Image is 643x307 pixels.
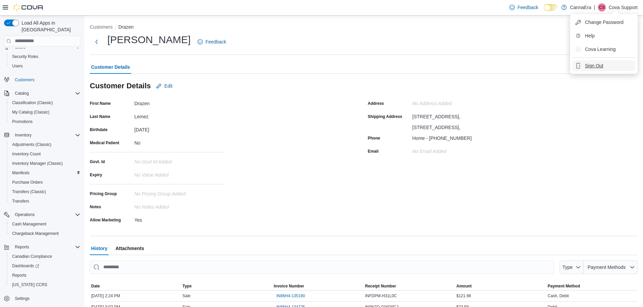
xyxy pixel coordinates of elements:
span: Sale [183,293,191,299]
span: Sign Out [585,62,603,69]
div: Cova Support [598,3,606,11]
div: Yes [134,215,225,223]
a: My Catalog (Classic) [9,108,52,116]
label: Last Name [90,114,110,119]
label: Allow Marketing [90,217,121,223]
span: Transfers (Classic) [12,189,46,194]
span: Purchase Orders [12,180,43,185]
span: Transfers (Classic) [9,188,80,196]
span: Catalog [12,89,80,97]
label: Phone [368,135,380,141]
a: Purchase Orders [9,178,46,186]
span: Reports [9,271,80,279]
span: Transfers [12,198,29,204]
button: Reports [12,243,32,251]
button: Help [573,30,635,41]
span: Security Roles [12,54,38,59]
span: IN86H4-135190 [276,293,305,299]
button: Date [90,282,181,290]
span: Canadian Compliance [9,252,80,260]
button: Cova Learning [573,44,635,55]
a: [US_STATE] CCRS [9,281,50,289]
span: Inventory [12,131,80,139]
span: Invoice Number [274,283,304,289]
a: Chargeback Management [9,229,61,238]
span: Chargeback Management [12,231,59,236]
span: Cova Learning [585,46,616,53]
div: No [134,137,225,146]
button: Manifests [7,168,83,178]
span: Payment Methods [588,265,626,270]
span: Cash Management [9,220,80,228]
span: [US_STATE] CCRS [12,282,47,287]
button: Customers [90,24,113,30]
span: Chargeback Management [9,229,80,238]
span: Customers [15,77,34,83]
span: Transfers [9,197,80,205]
span: Feedback [517,4,538,11]
h3: Customer Details [90,82,151,90]
span: Operations [15,212,35,217]
span: Inventory Count [9,150,80,158]
a: Dashboards [7,261,83,271]
a: Transfers [9,197,32,205]
button: Users [7,61,83,71]
button: Invoice Number [272,282,364,290]
span: Washington CCRS [9,281,80,289]
a: Dashboards [9,262,42,270]
button: Catalog [1,89,83,98]
button: Edit [154,79,175,93]
button: Adjustments (Classic) [7,140,83,149]
span: Reports [15,244,29,250]
button: Canadian Compliance [7,252,83,261]
button: Amount [455,282,546,290]
span: Customer Details [91,60,130,74]
button: Settings [1,294,83,303]
div: Lemez [134,111,225,119]
span: Adjustments (Classic) [12,142,51,147]
a: Canadian Compliance [9,252,55,260]
span: Operations [12,211,80,219]
span: Amount [456,283,472,289]
div: $121.98 [455,292,546,300]
span: Type [562,265,572,270]
button: Change Password [573,17,635,28]
a: Inventory Count [9,150,44,158]
p: Cova Support [609,3,638,11]
span: Canadian Compliance [12,254,52,259]
button: Reports [7,271,83,280]
a: Feedback [507,1,541,14]
span: Inventory Count [12,151,41,157]
div: Home - [PHONE_NUMBER] [412,133,472,141]
button: Next [90,35,103,49]
button: Security Roles [7,52,83,61]
button: Catalog [12,89,31,97]
a: Classification (Classic) [9,99,56,107]
label: Pricing Group [90,191,117,196]
button: [US_STATE] CCRS [7,280,83,289]
a: Cash Management [9,220,49,228]
button: Inventory Count [7,149,83,159]
span: Catalog [15,91,29,96]
div: No Pricing Group Added [134,188,225,196]
span: CS [599,3,605,11]
div: No Address added [412,98,503,106]
a: Security Roles [9,53,41,61]
div: No Govt Id added [134,156,225,164]
span: My Catalog (Classic) [9,108,80,116]
button: IN86H4-135190 [274,292,308,300]
a: Reports [9,271,29,279]
span: INFDPM-H31L0C [365,293,397,299]
div: [STREET_ADDRESS], [412,122,460,130]
button: Payment Methods [584,260,638,274]
button: Customers [1,75,83,85]
span: Settings [12,294,80,303]
span: Receipt Number [365,283,396,289]
span: Security Roles [9,53,80,61]
span: Promotions [9,118,80,126]
a: Feedback [195,35,229,49]
a: Promotions [9,118,35,126]
h1: [PERSON_NAME] [107,33,191,47]
a: Customers [12,76,37,84]
a: Transfers (Classic) [9,188,49,196]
